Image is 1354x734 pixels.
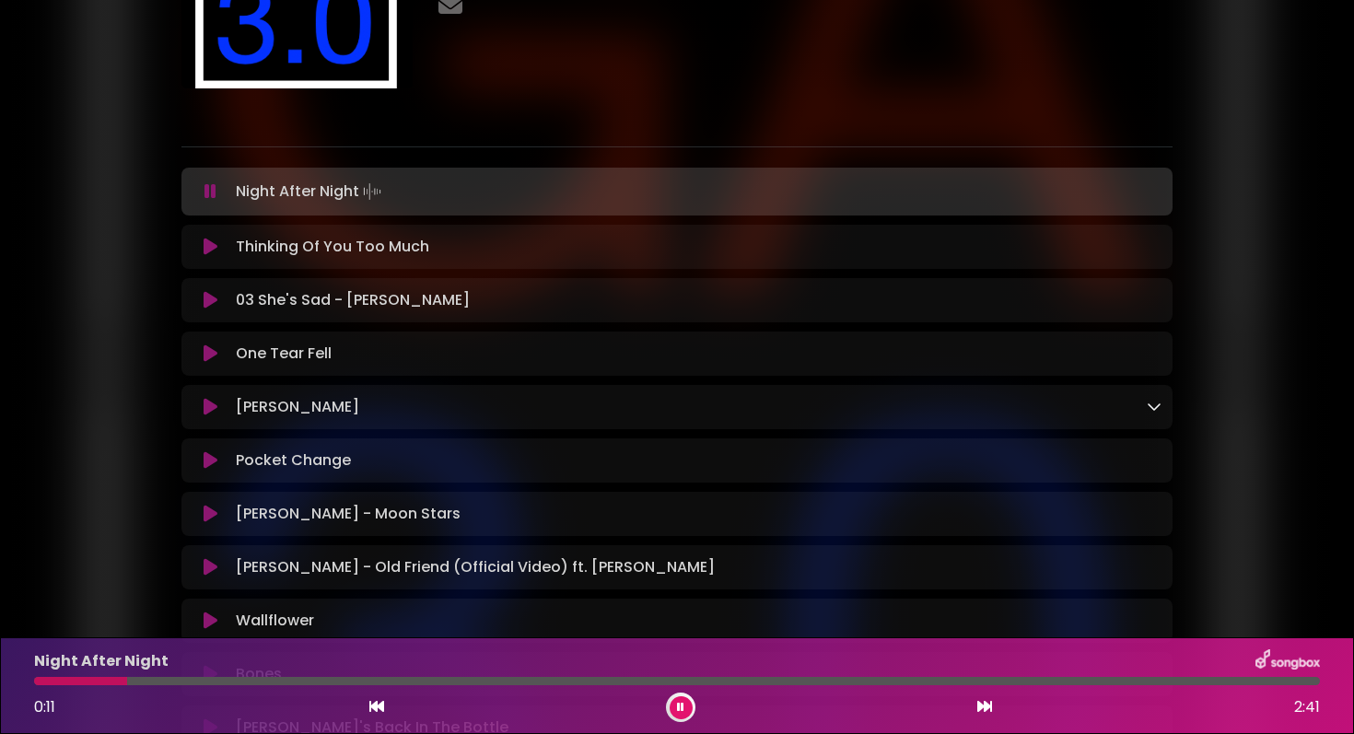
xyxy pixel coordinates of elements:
[236,503,461,525] p: [PERSON_NAME] - Moon Stars
[359,179,385,204] img: waveform4.gif
[236,449,351,472] p: Pocket Change
[236,396,359,418] p: [PERSON_NAME]
[1294,696,1320,718] span: 2:41
[34,650,169,672] p: Night After Night
[34,696,55,717] span: 0:11
[236,289,470,311] p: 03 She's Sad - [PERSON_NAME]
[236,179,385,204] p: Night After Night
[236,343,332,365] p: One Tear Fell
[1255,649,1320,673] img: songbox-logo-white.png
[236,610,314,632] p: Wallflower
[236,236,429,258] p: Thinking Of You Too Much
[236,556,715,578] p: [PERSON_NAME] - Old Friend (Official Video) ft. [PERSON_NAME]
